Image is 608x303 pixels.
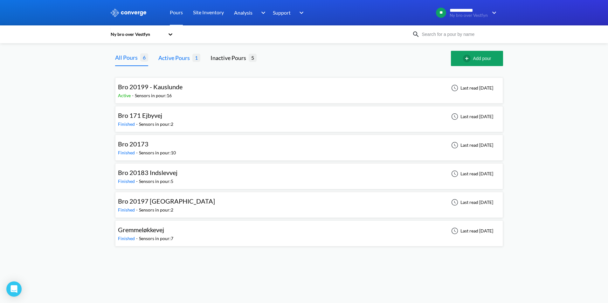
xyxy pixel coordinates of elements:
[448,170,495,178] div: Last read [DATE]
[115,171,503,176] a: Bro 20183 IndslevvejFinished-Sensors in pour:5Last read [DATE]
[140,53,148,61] span: 6
[448,84,495,92] div: Last read [DATE]
[295,9,305,17] img: downArrow.svg
[192,54,200,62] span: 1
[448,199,495,206] div: Last read [DATE]
[132,93,135,98] span: -
[136,150,139,155] span: -
[115,53,140,62] div: All Pours
[118,169,177,176] span: Bro 20183 Indslevvej
[115,85,503,90] a: Bro 20199 - KauslundeActive-Sensors in pour:16Last read [DATE]
[136,207,139,212] span: -
[118,207,136,212] span: Finished
[118,83,183,91] span: Bro 20199 - Kauslunde
[118,178,136,184] span: Finished
[448,227,495,235] div: Last read [DATE]
[139,149,176,156] div: Sensors in pour: 10
[118,197,215,205] span: Bro 20197 [GEOGRAPHIC_DATA]
[118,236,136,241] span: Finished
[273,9,291,17] span: Support
[139,206,173,213] div: Sensors in pour: 2
[118,93,132,98] span: Active
[158,53,192,62] div: Active Pours
[115,199,503,205] a: Bro 20197 [GEOGRAPHIC_DATA]Finished-Sensors in pour:2Last read [DATE]
[249,54,257,62] span: 5
[488,9,498,17] img: downArrow.svg
[115,142,503,147] a: Bro 20173Finished-Sensors in pour:10Last read [DATE]
[450,13,488,18] span: Ny bro over Vestfyn
[115,228,503,233] a: GremmeløkkevejFinished-Sensors in pour:7Last read [DATE]
[139,121,173,128] div: Sensors in pour: 2
[234,9,252,17] span: Analysis
[412,30,420,38] img: icon-search.svg
[118,111,162,119] span: Bro 171 Ejbyvej
[118,226,164,233] span: Gremmeløkkevej
[118,150,136,155] span: Finished
[451,51,503,66] button: Add pour
[110,31,165,38] div: Ny bro over Vestfyn
[136,236,139,241] span: -
[448,113,495,120] div: Last read [DATE]
[463,55,473,62] img: add-circle-outline.svg
[448,141,495,149] div: Last read [DATE]
[139,178,173,185] div: Sensors in pour: 5
[139,235,173,242] div: Sensors in pour: 7
[135,92,172,99] div: Sensors in pour: 16
[257,9,267,17] img: downArrow.svg
[115,113,503,119] a: Bro 171 EjbyvejFinished-Sensors in pour:2Last read [DATE]
[420,31,497,38] input: Search for a pour by name
[118,140,149,148] span: Bro 20173
[136,121,139,127] span: -
[118,121,136,127] span: Finished
[136,178,139,184] span: -
[110,9,147,17] img: logo_ewhite.svg
[211,53,249,62] div: Inactive Pours
[6,281,22,297] div: Open Intercom Messenger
